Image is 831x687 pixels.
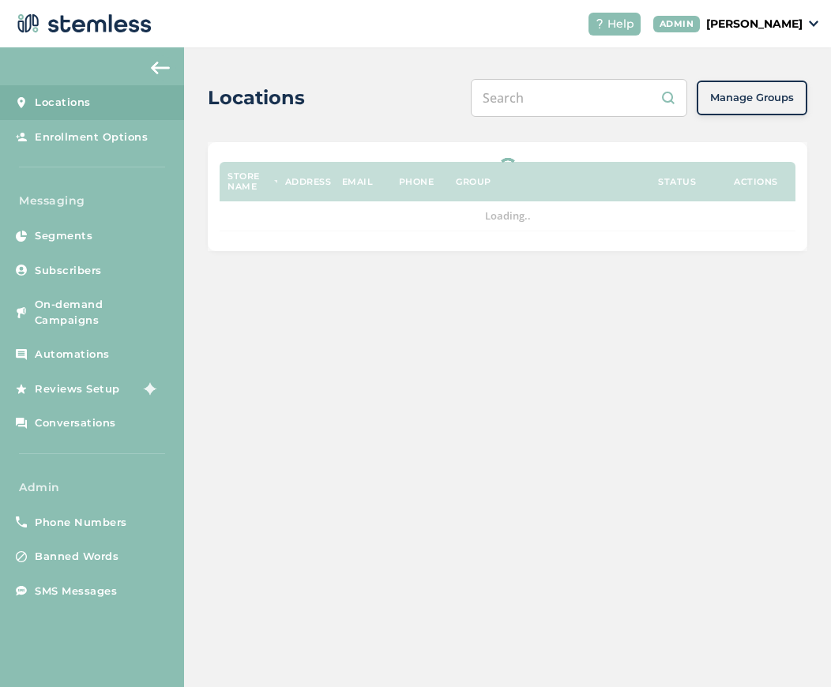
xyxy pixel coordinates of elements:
span: Manage Groups [710,90,794,106]
img: icon_down-arrow-small-66adaf34.svg [809,21,818,27]
input: Search [471,79,687,117]
span: Conversations [35,415,116,431]
span: On-demand Campaigns [35,297,169,328]
span: Automations [35,347,110,362]
p: [PERSON_NAME] [706,16,803,32]
img: glitter-stars-b7820f95.gif [132,373,164,404]
span: SMS Messages [35,584,117,599]
span: Enrollment Options [35,130,148,145]
span: Subscribers [35,263,102,279]
iframe: Chat Widget [752,611,831,687]
span: Segments [35,228,92,244]
span: Locations [35,95,91,111]
img: icon-arrow-back-accent-c549486e.svg [151,62,170,74]
img: icon-help-white-03924b79.svg [595,19,604,28]
span: Reviews Setup [35,381,120,397]
span: Help [607,16,634,32]
img: logo-dark-0685b13c.svg [13,8,152,39]
span: Phone Numbers [35,515,127,531]
h2: Locations [208,84,305,112]
button: Manage Groups [697,81,807,115]
div: ADMIN [653,16,701,32]
span: Banned Words [35,549,118,565]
